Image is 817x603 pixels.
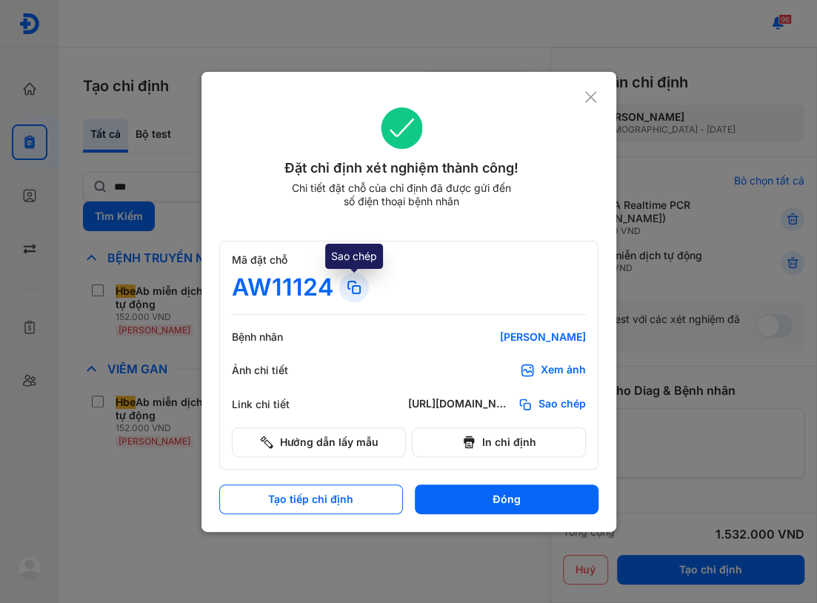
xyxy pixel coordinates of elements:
div: Đặt chỉ định xét nghiệm thành công! [219,158,584,179]
div: Link chi tiết [232,398,321,411]
div: Ảnh chi tiết [232,364,321,377]
div: [PERSON_NAME] [408,330,586,344]
div: AW11124 [232,273,333,302]
button: In chỉ định [412,427,586,457]
button: Đóng [415,484,598,514]
div: Bệnh nhân [232,330,321,344]
div: [URL][DOMAIN_NAME] [408,397,512,412]
div: Xem ảnh [541,363,586,378]
button: Tạo tiếp chỉ định [219,484,403,514]
div: Mã đặt chỗ [232,253,586,267]
div: Chi tiết đặt chỗ của chỉ định đã được gửi đến số điện thoại bệnh nhân [285,181,518,208]
button: Hướng dẫn lấy mẫu [232,427,406,457]
span: Sao chép [538,397,586,412]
